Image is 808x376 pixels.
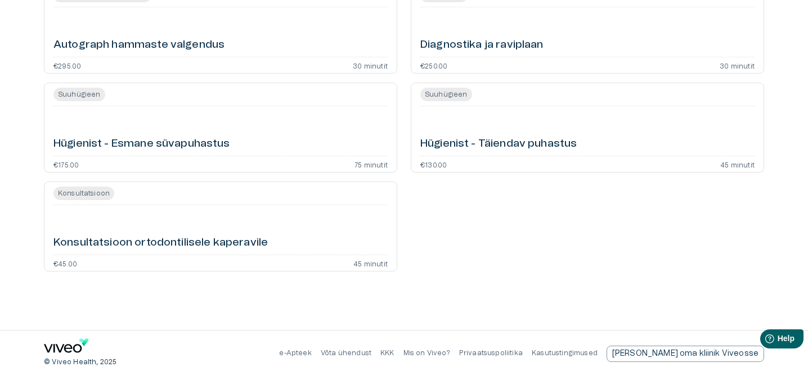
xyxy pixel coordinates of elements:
[44,83,397,173] a: Navigate to Hügienist - Esmane süvapuhastus
[44,182,397,271] a: Navigate to Konsultatsioon ortodontilisele kaperavile
[459,350,523,356] a: Privaatsuspoliitika
[53,137,230,152] h6: Hügienist - Esmane süvapuhastus
[420,137,577,152] h6: Hügienist - Täiendav puhastus
[279,350,311,356] a: e-Apteek
[380,350,394,356] a: KKK
[612,348,758,360] p: [PERSON_NAME] oma kliinik Viveosse
[720,161,755,167] p: 45 minutit
[403,348,450,358] p: Mis on Viveo?
[53,161,79,167] p: €175.00
[607,346,764,362] a: Send email to partnership request to viveo
[532,350,598,356] a: Kasutustingimused
[353,260,388,266] p: 45 minutit
[720,62,755,69] p: 30 minutit
[420,62,447,69] p: €250.00
[720,325,808,356] iframe: Help widget launcher
[607,346,764,362] div: [PERSON_NAME] oma kliinik Viveosse
[353,62,388,69] p: 30 minutit
[411,83,764,173] a: Navigate to Hügienist - Täiendav puhastus
[420,38,544,53] h6: Diagnostika ja raviplaan
[420,88,472,101] span: Suuhügieen
[53,88,105,101] span: Suuhügieen
[420,161,447,167] p: €130.00
[53,38,225,53] h6: Autograph hammaste valgendus
[53,62,81,69] p: €295.00
[354,161,388,167] p: 75 minutit
[53,260,77,266] p: €45.00
[53,187,114,200] span: Konsultatsioon
[53,235,268,251] h6: Konsultatsioon ortodontilisele kaperavile
[44,357,116,367] p: © Viveo Health, 2025
[321,348,371,358] p: Võta ühendust
[44,338,89,357] a: Navigate to home page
